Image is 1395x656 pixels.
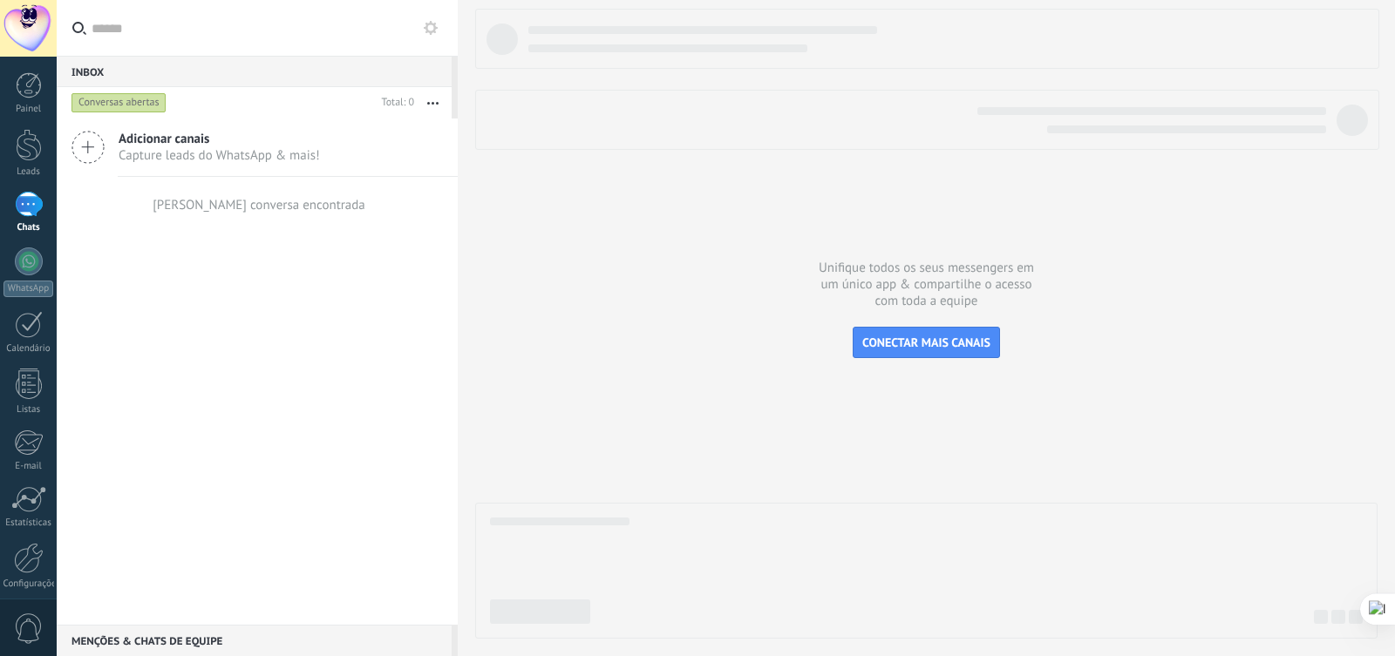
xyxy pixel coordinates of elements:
div: Inbox [57,56,452,87]
span: Capture leads do WhatsApp & mais! [119,147,320,164]
div: [PERSON_NAME] conversa encontrada [153,197,365,213]
div: Listas [3,404,54,416]
div: E-mail [3,461,54,472]
div: Total: 0 [375,94,414,112]
span: CONECTAR MAIS CANAIS [862,335,990,350]
div: Painel [3,104,54,115]
div: WhatsApp [3,281,53,297]
div: Estatísticas [3,517,54,529]
span: Adicionar canais [119,131,320,147]
div: Calendário [3,343,54,355]
div: Leads [3,166,54,178]
div: Chats [3,222,54,233]
div: Conversas abertas [71,92,167,113]
div: Menções & Chats de equipe [57,625,452,656]
button: CONECTAR MAIS CANAIS [853,327,1000,358]
div: Configurações [3,578,54,590]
